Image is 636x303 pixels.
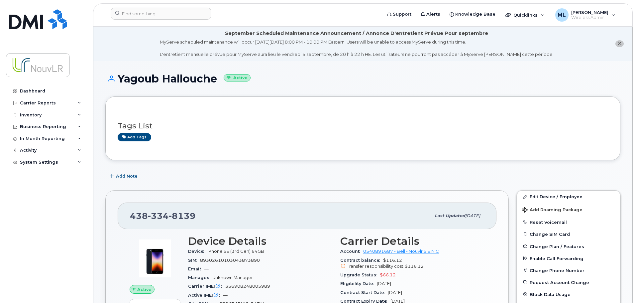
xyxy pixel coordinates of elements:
[204,266,209,271] span: —
[340,258,383,263] span: Contract balance
[188,275,212,280] span: Manager
[340,281,377,286] span: Eligibility Date
[224,74,251,82] small: Active
[148,211,169,221] span: 334
[405,264,424,269] span: $116.12
[137,286,152,293] span: Active
[188,249,207,254] span: Device
[340,249,363,254] span: Account
[517,216,620,228] button: Reset Voicemail
[160,39,554,58] div: MyServe scheduled maintenance will occur [DATE][DATE] 8:00 PM - 10:00 PM Eastern. Users will be u...
[517,191,620,203] a: Edit Device / Employee
[517,203,620,216] button: Add Roaming Package
[377,281,391,286] span: [DATE]
[340,272,380,277] span: Upgrade Status
[517,288,620,300] button: Block Data Usage
[188,284,225,289] span: Carrier IMEI
[615,40,624,47] button: close notification
[135,238,175,278] img: image20231002-3703462-1angbar.jpeg
[188,266,204,271] span: Email
[530,256,583,261] span: Enable Call Forwarding
[517,240,620,252] button: Change Plan / Features
[522,207,583,214] span: Add Roaming Package
[517,252,620,264] button: Enable Call Forwarding
[388,290,402,295] span: [DATE]
[118,122,608,130] h3: Tags List
[517,228,620,240] button: Change SIM Card
[188,258,200,263] span: SIM
[363,249,439,254] a: 0540891687 - Bell - Nouvlr S.E.N.C
[517,276,620,288] button: Request Account Change
[530,244,584,249] span: Change Plan / Features
[130,211,196,221] span: 438
[105,73,620,84] h1: Yagoub Hallouche
[225,284,270,289] span: 356908248005989
[200,258,260,263] span: 89302610103043873890
[105,170,143,182] button: Add Note
[188,293,223,298] span: Active IMEI
[169,211,196,221] span: 8139
[212,275,253,280] span: Unknown Manager
[118,133,151,141] a: Add tags
[207,249,264,254] span: iPhone SE (3rd Gen) 64GB
[347,264,403,269] span: Transfer responsibility cost
[340,258,484,270] span: $116.12
[340,290,388,295] span: Contract Start Date
[465,213,480,218] span: [DATE]
[517,264,620,276] button: Change Phone Number
[435,213,465,218] span: Last updated
[188,235,332,247] h3: Device Details
[225,30,488,37] div: September Scheduled Maintenance Announcement / Annonce D'entretient Prévue Pour septembre
[116,173,138,179] span: Add Note
[380,272,396,277] span: $66.12
[340,235,484,247] h3: Carrier Details
[223,293,228,298] span: —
